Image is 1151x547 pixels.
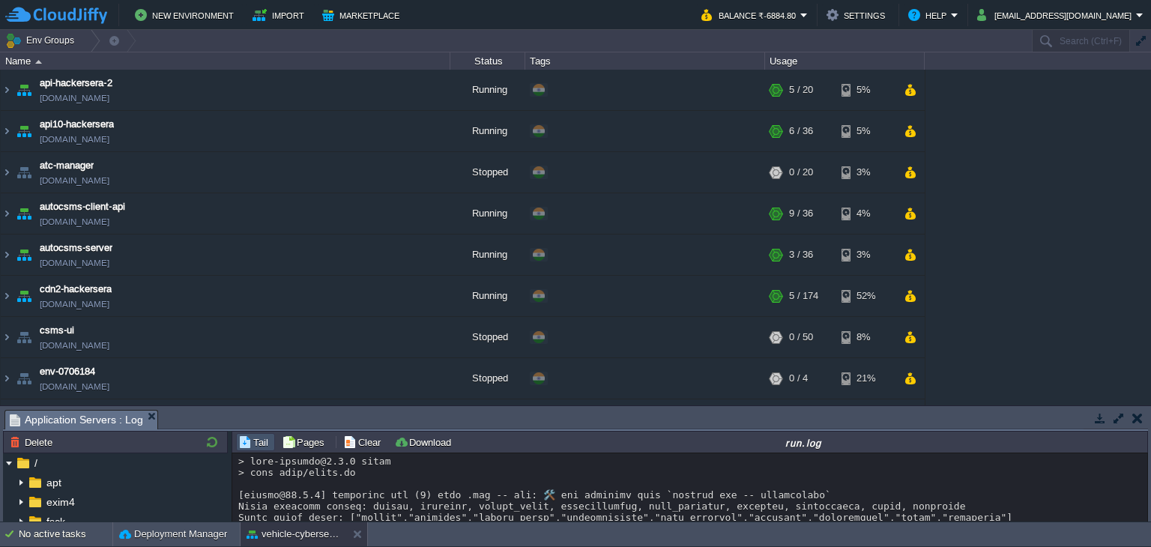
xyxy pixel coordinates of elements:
a: [DOMAIN_NAME] [40,91,109,106]
a: api-hackersera-2 [40,76,112,91]
button: Help [908,6,951,24]
div: Running [450,235,525,275]
div: Running [450,276,525,316]
div: Status [451,52,525,70]
div: No active tasks [19,522,112,546]
div: 5 / 20 [789,70,813,110]
div: 21% [842,399,890,440]
div: 3 / 36 [789,235,813,275]
img: AMDAwAAAACH5BAEAAAAALAAAAAABAAEAAAICRAEAOw== [1,235,13,275]
button: Deployment Manager [119,527,227,542]
div: 52% [842,276,890,316]
img: AMDAwAAAACH5BAEAAAAALAAAAAABAAEAAAICRAEAOw== [13,152,34,193]
img: AMDAwAAAACH5BAEAAAAALAAAAAABAAEAAAICRAEAOw== [1,317,13,357]
button: Settings [827,6,889,24]
div: Running [450,193,525,234]
a: api10-hackersera [40,117,114,132]
div: 6 / 36 [789,111,813,151]
div: Stopped [450,317,525,357]
img: AMDAwAAAACH5BAEAAAAALAAAAAABAAEAAAICRAEAOw== [1,193,13,234]
div: 4% [842,193,890,234]
button: Balance ₹-6884.80 [701,6,800,24]
img: AMDAwAAAACH5BAEAAAAALAAAAAABAAEAAAICRAEAOw== [13,399,34,440]
div: Tags [526,52,764,70]
img: AMDAwAAAACH5BAEAAAAALAAAAAABAAEAAAICRAEAOw== [13,358,34,399]
span: Application Servers : Log [10,411,143,429]
a: / [31,456,40,470]
img: AMDAwAAAACH5BAEAAAAALAAAAAABAAEAAAICRAEAOw== [13,276,34,316]
img: AMDAwAAAACH5BAEAAAAALAAAAAABAAEAAAICRAEAOw== [13,70,34,110]
div: 5% [842,111,890,151]
a: [DOMAIN_NAME] [40,214,109,229]
button: New Environment [135,6,238,24]
a: autocsms-server [40,241,112,256]
div: 0 / 20 [789,152,813,193]
a: env-0706184 [40,364,95,379]
img: AMDAwAAAACH5BAEAAAAALAAAAAABAAEAAAICRAEAOw== [35,60,42,64]
a: csms-ui [40,323,74,338]
div: 21% [842,358,890,399]
button: Env Groups [5,30,79,51]
img: CloudJiffy [5,6,107,25]
button: Marketplace [322,6,404,24]
img: AMDAwAAAACH5BAEAAAAALAAAAAABAAEAAAICRAEAOw== [13,111,34,151]
button: Pages [282,435,329,449]
a: apt [43,476,64,489]
img: AMDAwAAAACH5BAEAAAAALAAAAAABAAEAAAICRAEAOw== [1,399,13,440]
img: AMDAwAAAACH5BAEAAAAALAAAAAABAAEAAAICRAEAOw== [13,235,34,275]
a: cdn2-hackersera [40,282,112,297]
button: Clear [343,435,385,449]
div: 9 / 36 [789,193,813,234]
div: Stopped [450,152,525,193]
button: vehicle-cybersecurity [247,527,341,542]
img: AMDAwAAAACH5BAEAAAAALAAAAAABAAEAAAICRAEAOw== [1,358,13,399]
div: 0 / 50 [789,317,813,357]
button: Download [394,435,456,449]
div: 8% [842,317,890,357]
div: Running [450,111,525,151]
a: autocsms-client-api [40,199,125,214]
div: Usage [766,52,924,70]
img: AMDAwAAAACH5BAEAAAAALAAAAAABAAEAAAICRAEAOw== [13,317,34,357]
a: [DOMAIN_NAME] [40,256,109,271]
a: [DOMAIN_NAME] [40,297,109,312]
div: Running [450,399,525,440]
div: 0 / 4 [789,358,808,399]
button: Tail [238,435,273,449]
img: AMDAwAAAACH5BAEAAAAALAAAAAABAAEAAAICRAEAOw== [1,111,13,151]
span: [DOMAIN_NAME] [40,338,109,353]
img: AMDAwAAAACH5BAEAAAAALAAAAAABAAEAAAICRAEAOw== [1,70,13,110]
img: AMDAwAAAACH5BAEAAAAALAAAAAABAAEAAAICRAEAOw== [1,276,13,316]
div: Running [450,70,525,110]
a: [DOMAIN_NAME] [40,132,109,147]
div: run.log [462,436,1146,449]
span: [DOMAIN_NAME] [40,379,109,394]
button: Import [253,6,309,24]
div: Name [1,52,450,70]
div: 5% [842,70,890,110]
div: 3% [842,152,890,193]
iframe: chat widget [1088,487,1136,532]
a: exim4 [43,495,77,509]
a: fsck [43,515,67,528]
img: AMDAwAAAACH5BAEAAAAALAAAAAABAAEAAAICRAEAOw== [1,152,13,193]
a: [DOMAIN_NAME] [40,173,109,188]
img: AMDAwAAAACH5BAEAAAAALAAAAAABAAEAAAICRAEAOw== [13,193,34,234]
button: Delete [10,435,57,449]
a: atc-manager [40,158,94,173]
div: 1 / 16 [789,399,813,440]
div: 3% [842,235,890,275]
div: 5 / 174 [789,276,818,316]
button: [EMAIL_ADDRESS][DOMAIN_NAME] [977,6,1136,24]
